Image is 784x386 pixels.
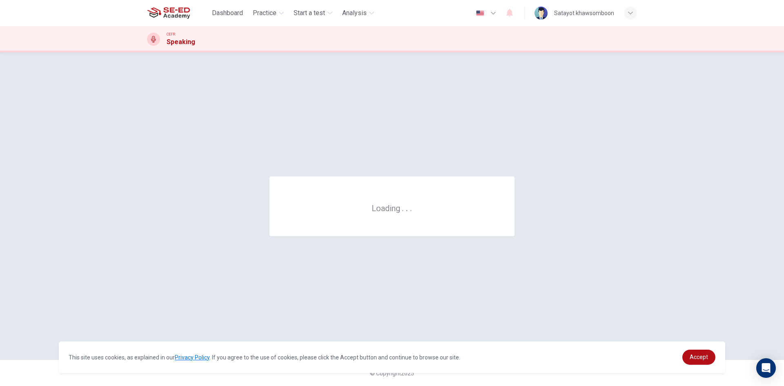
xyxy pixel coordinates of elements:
div: Satayot khawsomboon [554,8,614,18]
button: Practice [249,6,287,20]
span: Start a test [294,8,325,18]
a: dismiss cookie message [682,350,715,365]
img: Profile picture [535,7,548,20]
img: SE-ED Academy logo [147,5,190,21]
span: Dashboard [212,8,243,18]
button: Start a test [290,6,336,20]
span: Analysis [342,8,367,18]
span: CEFR [167,31,175,37]
span: © Copyright 2025 [370,370,414,377]
h6: . [410,201,412,214]
a: SE-ED Academy logo [147,5,209,21]
button: Dashboard [209,6,246,20]
div: cookieconsent [59,341,725,373]
img: en [475,10,485,16]
h1: Speaking [167,37,195,47]
span: Practice [253,8,276,18]
h6: Loading [372,203,412,213]
span: This site uses cookies, as explained in our . If you agree to the use of cookies, please click th... [69,354,460,361]
button: Analysis [339,6,377,20]
h6: . [401,201,404,214]
span: Accept [690,354,708,360]
a: Privacy Policy [175,354,209,361]
div: Open Intercom Messenger [756,358,776,378]
h6: . [405,201,408,214]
